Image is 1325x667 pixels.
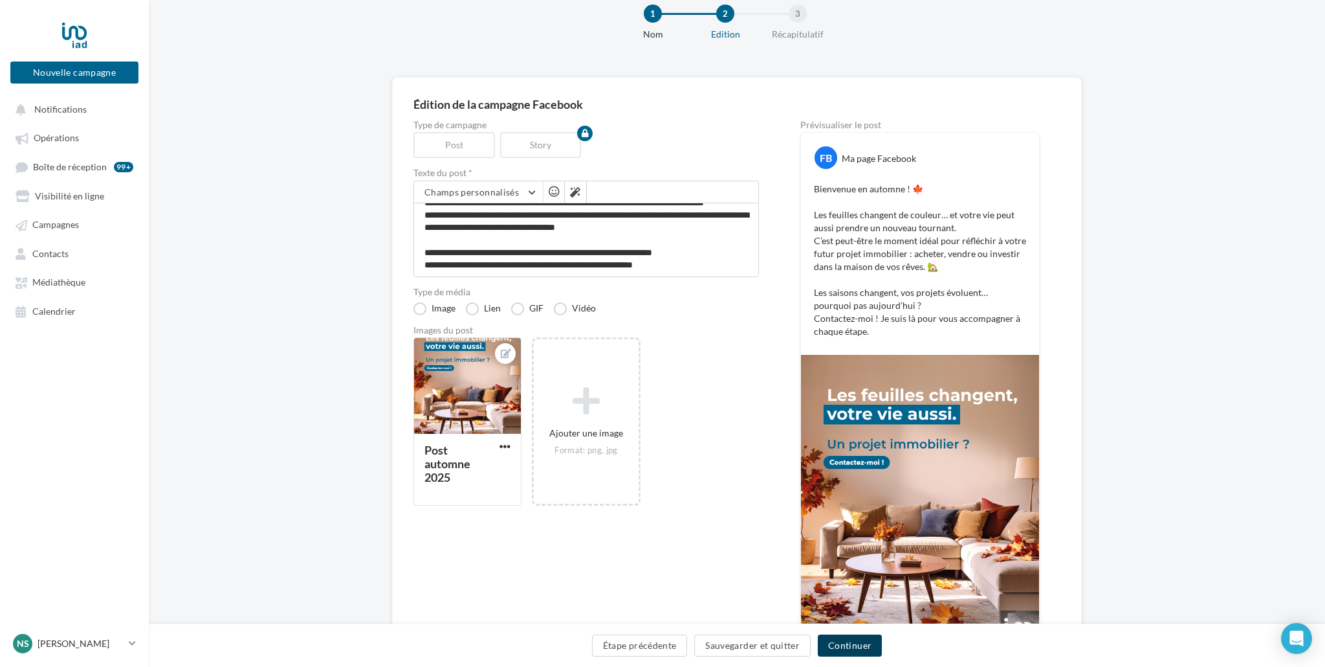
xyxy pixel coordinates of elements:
button: Notifications [8,97,136,120]
a: Opérations [8,126,141,149]
label: Type de campagne [413,120,759,130]
label: Type de média [413,288,759,297]
span: Champs personnalisés [424,187,519,198]
div: FB [815,146,837,169]
div: Edition [684,28,767,41]
a: NS [PERSON_NAME] [10,631,138,656]
a: Contacts [8,242,141,265]
button: Champs personnalisés [414,181,543,203]
label: Image [413,302,455,315]
button: Étape précédente [592,635,688,657]
span: Médiathèque [32,277,85,288]
a: Médiathèque [8,270,141,293]
div: Ma page Facebook [842,152,916,165]
a: Campagnes [8,212,141,236]
button: Nouvelle campagne [10,62,138,84]
span: Notifications [34,104,87,115]
a: Boîte de réception99+ [8,155,141,179]
div: 99+ [114,162,133,172]
span: Visibilité en ligne [35,190,104,201]
div: Images du post [413,326,759,335]
span: Campagnes [32,220,79,231]
a: Visibilité en ligne [8,184,141,207]
label: Vidéo [554,302,596,315]
label: Lien [466,302,501,315]
button: Sauvegarder et quitter [694,635,811,657]
label: Texte du post * [413,168,759,177]
div: 3 [789,5,807,23]
div: Open Intercom Messenger [1281,623,1312,654]
span: Opérations [34,133,79,144]
button: Continuer [818,635,882,657]
span: Calendrier [32,306,76,317]
div: Édition de la campagne Facebook [413,98,1060,110]
span: NS [17,637,29,650]
div: Post automne 2025 [424,443,470,484]
label: GIF [511,302,543,315]
span: Boîte de réception [33,161,107,172]
p: Bienvenue en automne ! 🍁 Les feuilles changent de couleur… et votre vie peut aussi prendre un nou... [814,183,1026,338]
div: Récapitulatif [756,28,839,41]
div: 2 [716,5,734,23]
span: Contacts [32,248,69,259]
p: [PERSON_NAME] [38,637,124,650]
div: Nom [611,28,694,41]
a: Calendrier [8,299,141,322]
div: Prévisualiser le post [800,120,1040,130]
div: 1 [644,5,662,23]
